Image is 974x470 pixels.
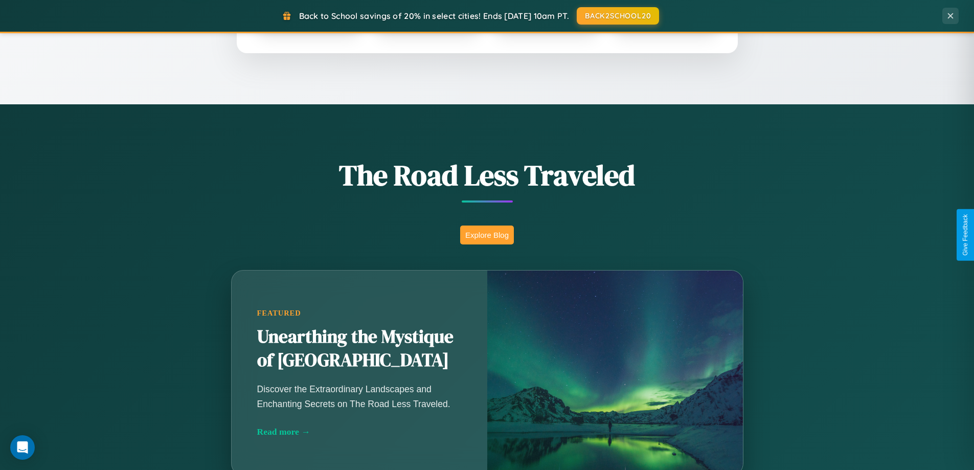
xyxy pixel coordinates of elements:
[257,309,462,318] div: Featured
[257,382,462,411] p: Discover the Extraordinary Landscapes and Enchanting Secrets on The Road Less Traveled.
[577,7,659,25] button: BACK2SCHOOL20
[299,11,569,21] span: Back to School savings of 20% in select cities! Ends [DATE] 10am PT.
[180,155,794,195] h1: The Road Less Traveled
[257,427,462,437] div: Read more →
[962,214,969,256] div: Give Feedback
[10,435,35,460] div: Open Intercom Messenger
[460,226,514,244] button: Explore Blog
[257,325,462,372] h2: Unearthing the Mystique of [GEOGRAPHIC_DATA]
